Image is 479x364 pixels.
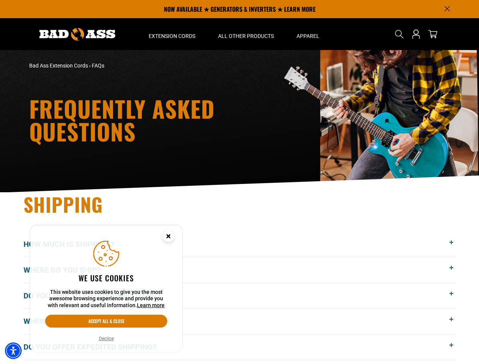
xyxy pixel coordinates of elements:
[24,290,172,301] span: Do you ship to [GEOGRAPHIC_DATA]?
[24,264,112,276] span: Where do you ship?
[29,63,88,69] a: Bad Ass Extension Cords
[45,289,167,309] p: This website uses cookies to give you the most awesome browsing experience and provide you with r...
[410,18,422,50] a: Open this option
[155,226,182,249] button: Close this option
[45,315,167,328] button: Accept all & close
[24,309,456,334] button: When will my order get here?
[24,283,456,308] button: Do you ship to [GEOGRAPHIC_DATA]?
[24,334,456,360] button: Do you offer expedited shipping?
[285,18,331,50] summary: Apparel
[45,273,167,283] h2: We use cookies
[24,238,126,250] span: How much is shipping?
[24,190,103,218] span: Shipping
[92,63,104,69] span: FAQs
[137,302,165,308] a: This website uses cookies to give you the most awesome browsing experience and provide you with r...
[5,342,22,359] div: Accessibility Menu
[393,28,405,40] summary: Search
[39,28,115,41] img: Bad Ass Extension Cords
[29,62,306,70] nav: breadcrumbs
[24,257,456,282] button: Where do you ship?
[97,335,116,342] button: Decline
[218,33,274,39] span: All Other Products
[30,226,182,352] aside: Cookie Consent
[29,97,306,143] h1: Frequently Asked Questions
[24,315,155,327] span: When will my order get here?
[297,33,319,39] span: Apparel
[207,18,285,50] summary: All Other Products
[89,63,91,69] span: ›
[149,33,195,39] span: Extension Cords
[427,30,439,39] a: cart
[137,18,207,50] summary: Extension Cords
[24,232,456,257] button: How much is shipping?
